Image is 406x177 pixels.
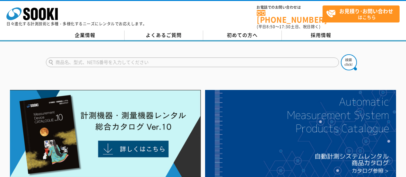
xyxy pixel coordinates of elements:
[257,24,320,30] span: (平日 ～ 土日、祝日除く)
[282,31,360,40] a: 採用情報
[323,5,400,22] a: お見積り･お問い合わせはこちら
[257,10,323,23] a: [PHONE_NUMBER]
[46,31,125,40] a: 企業情報
[266,24,275,30] span: 8:50
[6,22,147,26] p: 日々進化する計測技術と多種・多様化するニーズにレンタルでお応えします。
[257,5,323,9] span: お電話でのお問い合わせは
[227,31,258,39] span: 初めての方へ
[203,31,282,40] a: 初めての方へ
[341,54,357,70] img: btn_search.png
[339,7,393,15] strong: お見積り･お問い合わせ
[279,24,291,30] span: 17:30
[326,6,399,22] span: はこちら
[125,31,203,40] a: よくあるご質問
[46,58,339,67] input: 商品名、型式、NETIS番号を入力してください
